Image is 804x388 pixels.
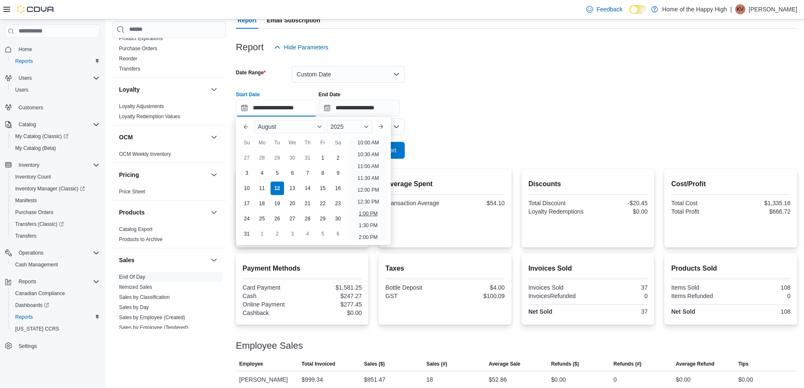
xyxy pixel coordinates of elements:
div: day-4 [301,227,314,241]
div: $247.27 [304,293,362,299]
h2: Invoices Sold [528,263,648,274]
div: 37 [590,308,647,315]
div: day-6 [331,227,345,241]
div: 0 [590,293,647,299]
a: Price Sheet [119,189,145,195]
span: Reports [15,314,33,320]
a: Users [12,85,32,95]
div: day-21 [301,197,314,210]
span: My Catalog (Beta) [12,143,100,153]
span: Average Refund [676,361,715,367]
span: Reports [12,312,100,322]
a: Transfers (Classic) [8,218,103,230]
span: My Catalog (Classic) [15,133,68,140]
button: Catalog [2,119,103,130]
span: Transfers [119,65,140,72]
input: Dark Mode [629,5,647,14]
div: $999.34 [302,374,323,385]
div: day-1 [255,227,269,241]
span: Inventory Manager (Classic) [12,184,100,194]
div: InvoicesRefunded [528,293,586,299]
span: Email Subscription [267,12,320,29]
label: Start Date [236,91,260,98]
div: day-29 [271,151,284,165]
div: Fr [316,136,330,149]
span: Canadian Compliance [15,290,65,297]
h3: Sales [119,256,135,264]
a: Purchase Orders [119,46,157,52]
div: day-5 [316,227,330,241]
div: day-8 [316,166,330,180]
span: Users [15,73,100,83]
li: 1:00 PM [355,209,381,219]
span: Operations [15,248,100,258]
button: Transfers [8,230,103,242]
nav: Complex example [5,40,100,374]
span: Transfers [12,231,100,241]
span: Price Sheet [119,188,145,195]
h3: Employee Sales [236,341,303,351]
span: Sales by Employee (Tendered) [119,324,188,331]
div: 108 [733,308,790,315]
button: Users [8,84,103,96]
div: Kirsten Von Hollen [735,4,745,14]
div: Total Profit [671,208,729,215]
div: Items Sold [671,284,729,291]
li: 12:30 PM [354,197,382,207]
div: 18 [426,374,433,385]
div: $0.00 [676,374,690,385]
span: My Catalog (Classic) [12,131,100,141]
p: | [730,4,732,14]
div: $0.00 [738,374,753,385]
div: day-30 [286,151,299,165]
div: day-16 [331,182,345,195]
a: Inventory Manager (Classic) [8,183,103,195]
button: Open list of options [393,123,400,130]
button: Customers [2,101,103,113]
li: 11:30 AM [354,173,382,183]
span: Users [19,75,32,81]
button: Home [2,43,103,55]
div: $951.47 [364,374,385,385]
span: Purchase Orders [12,207,100,217]
a: Reports [12,312,36,322]
a: Dashboards [8,299,103,311]
div: day-10 [240,182,254,195]
h2: Discounts [528,179,648,189]
div: day-24 [240,212,254,225]
div: day-22 [316,197,330,210]
span: Manifests [15,197,37,204]
button: Products [209,207,219,217]
div: $4.00 [447,284,505,291]
a: Products to Archive [119,236,162,242]
div: OCM [112,149,226,163]
div: day-17 [240,197,254,210]
span: Sales by Day [119,304,149,311]
div: $0.00 [551,374,566,385]
span: Average Sale [489,361,520,367]
div: day-30 [331,212,345,225]
span: Feedback [596,5,622,14]
span: Reorder [119,55,137,62]
div: day-14 [301,182,314,195]
div: day-2 [271,227,284,241]
span: Inventory Manager (Classic) [15,185,85,192]
button: Reports [2,276,103,288]
span: Users [15,87,28,93]
h3: Report [236,42,264,52]
li: 12:00 PM [354,185,382,195]
input: Press the down key to open a popover containing a calendar. [319,100,400,117]
span: Sales (#) [426,361,447,367]
div: We [286,136,299,149]
div: 0 [733,293,790,299]
span: Inventory [15,160,100,170]
h3: Pricing [119,171,139,179]
li: 2:00 PM [355,232,381,242]
p: [PERSON_NAME] [749,4,797,14]
span: Sales by Classification [119,294,170,301]
a: My Catalog (Classic) [8,130,103,142]
a: OCM Weekly Inventory [119,151,171,157]
span: Inventory Count [12,172,100,182]
div: Total Discount [528,200,586,206]
div: day-3 [240,166,254,180]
